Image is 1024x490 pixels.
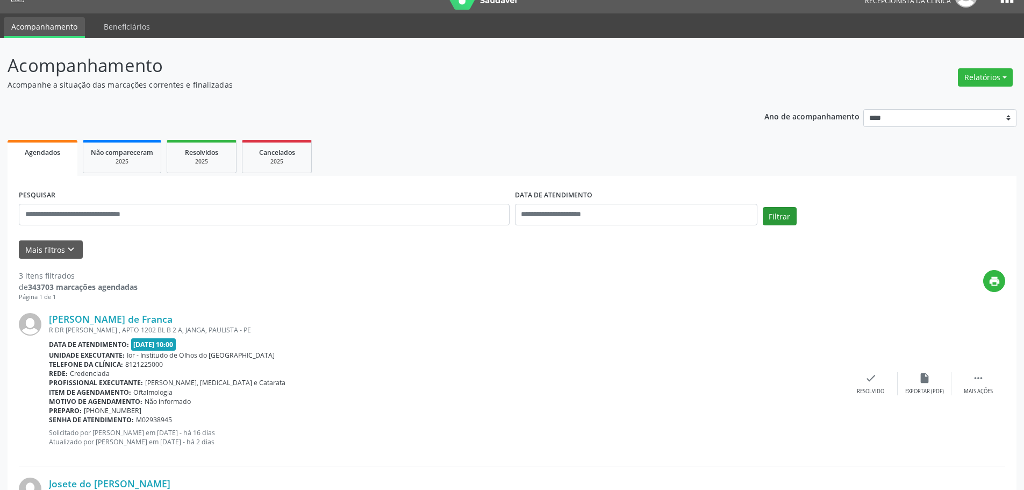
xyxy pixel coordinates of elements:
[19,240,83,259] button: Mais filtroskeyboard_arrow_down
[49,340,129,349] b: Data de atendimento:
[49,478,170,489] a: Josete do [PERSON_NAME]
[919,372,930,384] i: insert_drive_file
[91,148,153,157] span: Não compareceram
[131,338,176,351] span: [DATE] 10:00
[49,397,142,406] b: Motivo de agendamento:
[49,415,134,424] b: Senha de atendimento:
[49,428,844,446] p: Solicitado por [PERSON_NAME] em [DATE] - há 16 dias Atualizado por [PERSON_NAME] em [DATE] - há 2...
[145,378,285,387] span: [PERSON_NAME], [MEDICAL_DATA] e Catarata
[764,109,860,123] p: Ano de acompanhamento
[958,68,1013,87] button: Relatórios
[972,372,984,384] i: 
[127,351,275,360] span: Ior - Institudo de Olhos do [GEOGRAPHIC_DATA]
[49,388,131,397] b: Item de agendamento:
[19,281,138,293] div: de
[125,360,163,369] span: 8121225000
[84,406,141,415] span: [PHONE_NUMBER]
[905,388,944,395] div: Exportar (PDF)
[19,293,138,302] div: Página 1 de 1
[259,148,295,157] span: Cancelados
[49,325,844,335] div: R DR [PERSON_NAME] , APTO 1202 BL B 2 A, JANGA, PAULISTA - PE
[133,388,173,397] span: Oftalmologia
[136,415,172,424] span: M02938945
[763,207,797,225] button: Filtrar
[250,158,304,166] div: 2025
[8,79,714,90] p: Acompanhe a situação das marcações correntes e finalizadas
[65,244,77,255] i: keyboard_arrow_down
[4,17,85,38] a: Acompanhamento
[91,158,153,166] div: 2025
[96,17,157,36] a: Beneficiários
[49,360,123,369] b: Telefone da clínica:
[515,187,592,204] label: DATA DE ATENDIMENTO
[19,187,55,204] label: PESQUISAR
[70,369,110,378] span: Credenciada
[175,158,228,166] div: 2025
[19,313,41,336] img: img
[8,52,714,79] p: Acompanhamento
[185,148,218,157] span: Resolvidos
[857,388,884,395] div: Resolvido
[989,275,1000,287] i: print
[49,351,125,360] b: Unidade executante:
[49,406,82,415] b: Preparo:
[865,372,877,384] i: check
[49,313,173,325] a: [PERSON_NAME] de Franca
[49,369,68,378] b: Rede:
[145,397,191,406] span: Não informado
[983,270,1005,292] button: print
[49,378,143,387] b: Profissional executante:
[19,270,138,281] div: 3 itens filtrados
[964,388,993,395] div: Mais ações
[28,282,138,292] strong: 343703 marcações agendadas
[25,148,60,157] span: Agendados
